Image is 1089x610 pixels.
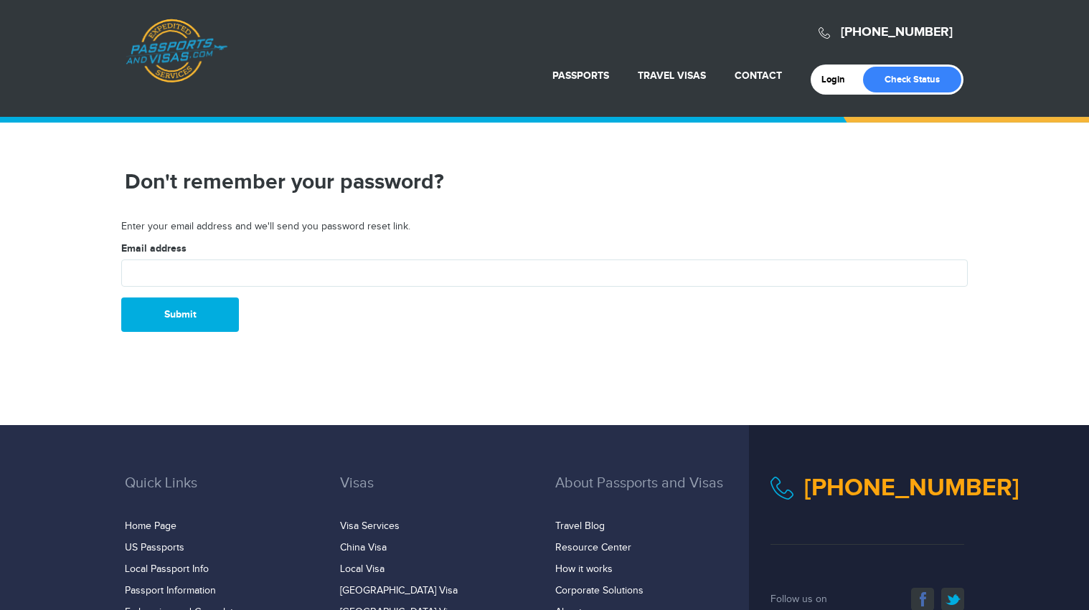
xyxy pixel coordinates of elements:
a: Home Page [125,520,176,532]
h1: Don't remember your password? [125,169,749,195]
span: Follow us on [770,594,827,605]
a: Login [821,74,855,85]
button: Submit [121,297,239,332]
p: Enter your email address and we'll send you password reset link. [121,220,968,234]
a: [GEOGRAPHIC_DATA] Visa [340,585,458,596]
a: Resource Center [555,542,631,553]
a: US Passports [125,542,184,553]
a: China Visa [340,542,387,553]
h3: Quick Links [125,475,319,513]
a: Check Status [863,67,961,92]
a: How it works [555,563,613,575]
h3: Visas [340,475,534,513]
a: Travel Visas [638,70,706,82]
a: [PHONE_NUMBER] [804,473,1019,502]
a: Visa Services [340,520,400,532]
a: Passports & [DOMAIN_NAME] [126,19,227,83]
a: Local Passport Info [125,563,209,575]
label: Email address [121,242,187,256]
a: [PHONE_NUMBER] [841,24,953,40]
a: Local Visa [340,563,385,575]
a: Travel Blog [555,520,605,532]
h3: About Passports and Visas [555,475,749,513]
a: Passport Information [125,585,216,596]
a: Corporate Solutions [555,585,643,596]
a: Contact [735,70,782,82]
a: Passports [552,70,609,82]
